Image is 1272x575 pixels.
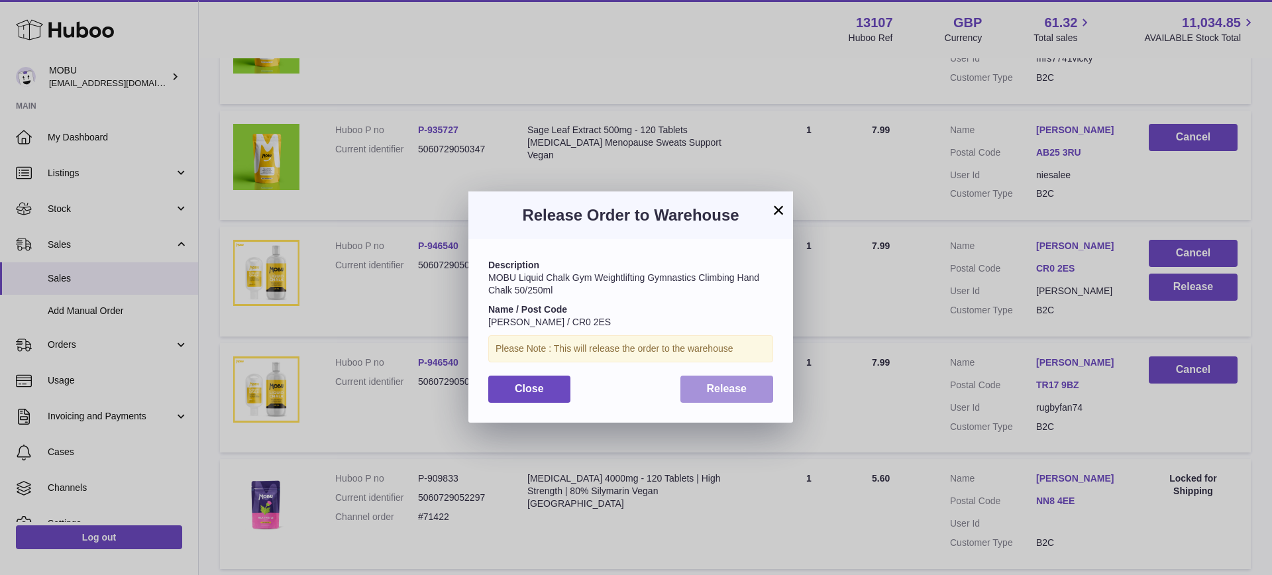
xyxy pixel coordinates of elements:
button: Close [488,376,570,403]
span: Release [707,383,747,394]
button: Release [680,376,774,403]
h3: Release Order to Warehouse [488,205,773,226]
button: × [770,202,786,218]
div: Please Note : This will release the order to the warehouse [488,335,773,362]
span: Close [515,383,544,394]
strong: Name / Post Code [488,304,567,315]
strong: Description [488,260,539,270]
span: MOBU Liquid Chalk Gym Weightlifting Gymnastics Climbing Hand Chalk 50/250ml [488,272,759,295]
span: [PERSON_NAME] / CR0 2ES [488,317,611,327]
